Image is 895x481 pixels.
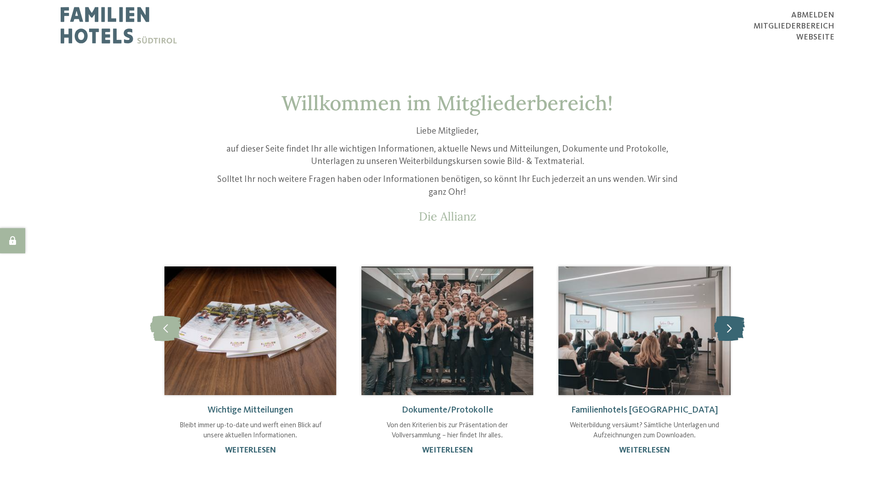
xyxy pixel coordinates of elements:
p: auf dieser Seite findet Ihr alle wichtigen Informationen, aktuelle News und Mitteilungen, Dokumen... [208,143,688,169]
a: Mitgliederbereich [754,23,834,31]
p: Bleibt immer up-to-date und werft einen Blick auf unsere aktuellen Informationen. [174,421,326,441]
p: Weiterbildung versäumt? Sämtliche Unterlagen und Aufzeichnungen zum Downloaden. [569,421,721,441]
a: abmelden [791,11,834,20]
img: Unser Mitgliederbereich [559,266,731,395]
a: Dokumente/Protokolle [402,406,493,415]
p: Die Allianz [208,209,688,223]
p: Solltet Ihr noch weitere Fragen haben oder Informationen benötigen, so könnt Ihr Euch jederzeit a... [208,174,688,199]
a: Webseite [796,34,834,42]
a: weiterlesen [422,447,473,454]
a: weiterlesen [225,447,276,454]
span: Webseite [796,34,834,41]
span: Mitgliederbereich [754,23,834,30]
p: Liebe Mitglieder, [208,125,688,138]
p: Von den Kriterien bis zur Präsentation der Vollversammlung – hier findet Ihr alles. [372,421,523,441]
a: weiterlesen [619,447,670,454]
img: Unser Mitgliederbereich [164,266,336,395]
img: Unser Mitgliederbereich [361,266,533,395]
a: Familienhotels [GEOGRAPHIC_DATA] [571,406,718,415]
span: abmelden [791,11,834,19]
a: Wichtige Mitteilungen [208,406,293,415]
span: Willkommen im Mitgliederbereich! [281,90,613,116]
